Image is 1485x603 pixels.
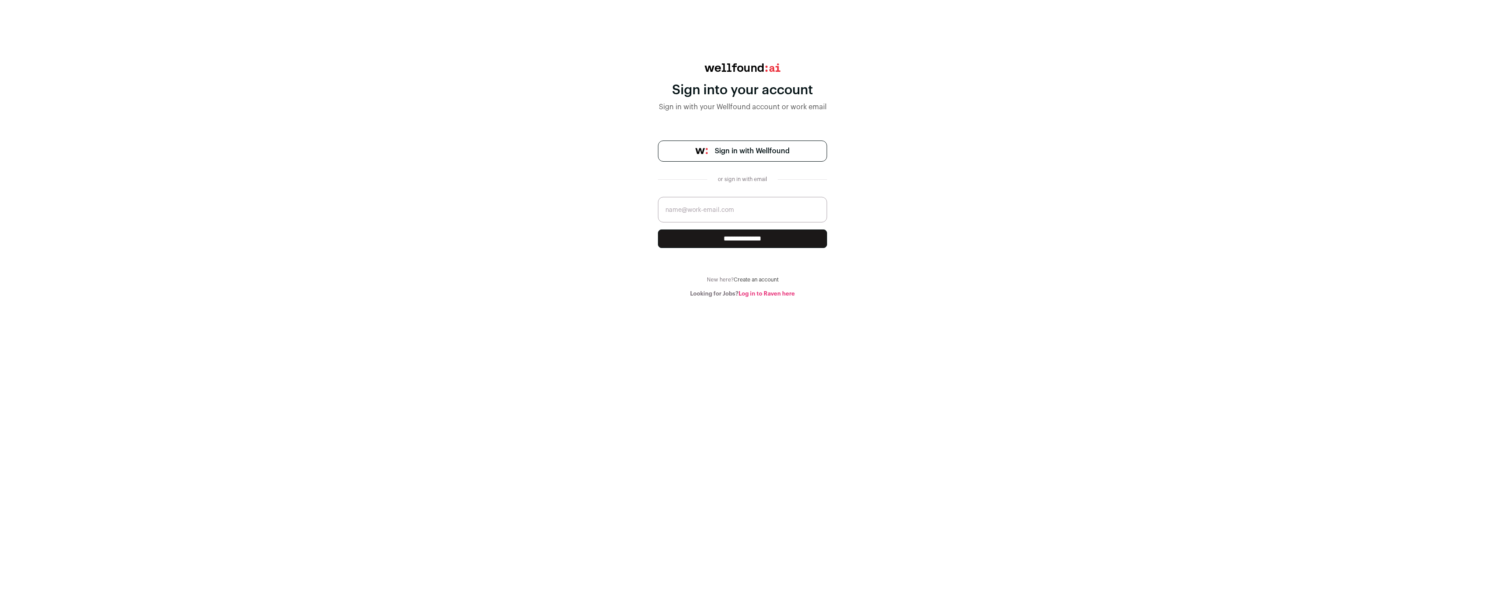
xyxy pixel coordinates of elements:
[705,63,780,72] img: wellfound:ai
[714,176,771,183] div: or sign in with email
[715,146,790,156] span: Sign in with Wellfound
[739,291,795,296] a: Log in to Raven here
[658,276,827,283] div: New here?
[658,290,827,297] div: Looking for Jobs?
[658,102,827,112] div: Sign in with your Wellfound account or work email
[734,277,779,282] a: Create an account
[658,141,827,162] a: Sign in with Wellfound
[695,148,708,154] img: wellfound-symbol-flush-black-fb3c872781a75f747ccb3a119075da62bfe97bd399995f84a933054e44a575c4.png
[658,82,827,98] div: Sign into your account
[658,197,827,222] input: name@work-email.com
